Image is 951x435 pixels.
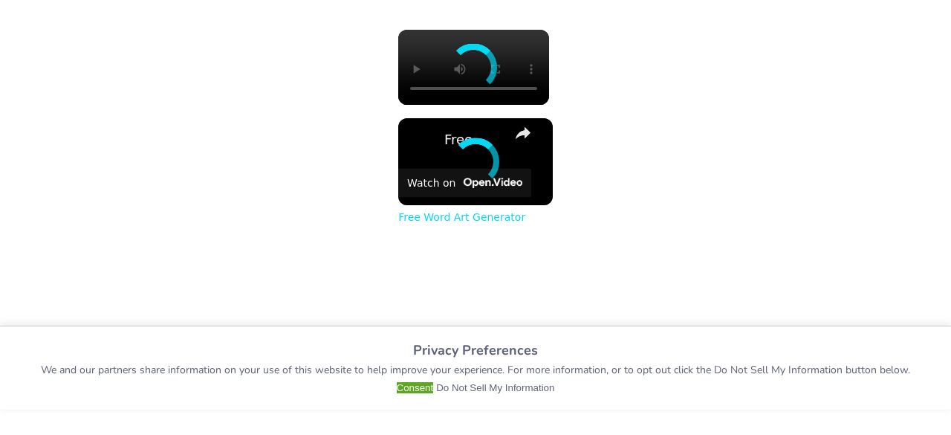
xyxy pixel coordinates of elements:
[398,169,531,197] a: Watch on Open.Video
[510,120,536,146] button: share
[398,211,525,223] a: Free Word Art Generator
[397,382,434,393] button: Consent
[444,132,502,147] a: Free Word Art Generator
[436,382,554,393] button: Do Not Sell My Information
[407,177,455,189] div: Watch on
[407,127,437,157] a: channel logo
[459,178,522,188] img: Video channel logo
